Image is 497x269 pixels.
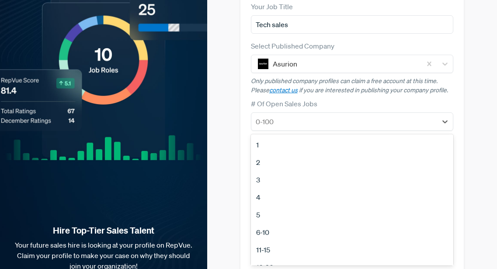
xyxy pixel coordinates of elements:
[251,41,334,51] label: Select Published Company
[251,136,453,154] div: 1
[251,1,293,12] label: Your Job Title
[14,225,193,236] strong: Hire Top-Tier Sales Talent
[258,59,268,69] img: Asurion
[251,15,453,34] input: Title
[269,86,298,94] a: contact us
[251,171,453,189] div: 3
[251,206,453,224] div: 5
[251,77,453,95] p: Only published company profiles can claim a free account at this time. Please if you are interest...
[251,241,453,259] div: 11-15
[251,189,453,206] div: 4
[251,224,453,241] div: 6-10
[251,98,317,109] label: # Of Open Sales Jobs
[251,154,453,171] div: 2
